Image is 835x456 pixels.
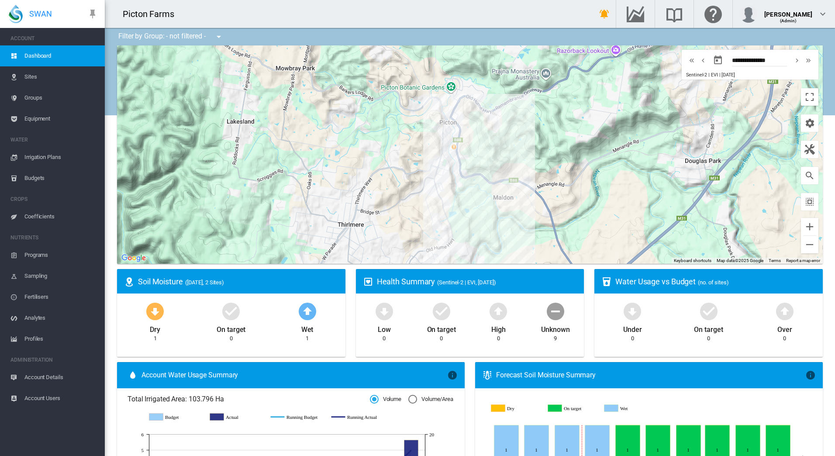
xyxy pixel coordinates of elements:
[409,448,413,452] circle: Running Actual 1 Oct 16.63
[804,197,815,207] md-icon: icon-select-all
[719,72,735,78] span: | [DATE]
[429,432,434,437] tspan: 20
[377,276,577,287] div: Health Summary
[801,88,818,106] button: Toggle fullscreen view
[138,276,338,287] div: Soil Moisture
[431,301,452,321] md-icon: icon-checkbox-marked-circle
[378,321,391,335] div: Low
[496,370,805,380] div: Forecast Soil Moisture Summary
[803,55,814,66] button: icon-chevron-double-right
[10,353,98,367] span: ADMINISTRATION
[601,276,612,287] md-icon: icon-cup-water
[217,321,245,335] div: On target
[149,413,201,421] g: Budget
[604,404,654,412] g: Wet
[230,335,233,342] div: 0
[698,279,729,286] span: (no. of sites)
[271,413,323,421] g: Running Budget
[297,301,318,321] md-icon: icon-arrow-up-bold-circle
[383,335,386,342] div: 0
[112,28,230,45] div: Filter by Group: - not filtered -
[488,301,509,321] md-icon: icon-arrow-up-bold-circle
[24,388,98,409] span: Account Users
[698,55,708,66] md-icon: icon-chevron-left
[128,394,370,404] span: Total Irrigated Area: 103.796 Ha
[24,328,98,349] span: Profiles
[210,413,262,421] g: Actual
[214,31,224,42] md-icon: icon-menu-down
[801,236,818,253] button: Zoom out
[764,7,812,15] div: [PERSON_NAME]
[625,9,646,19] md-icon: Go to the Data Hub
[24,45,98,66] span: Dashboard
[154,335,157,342] div: 1
[29,8,52,19] span: SWAN
[10,31,98,45] span: ACCOUNT
[491,321,506,335] div: High
[792,55,802,66] md-icon: icon-chevron-right
[24,367,98,388] span: Account Details
[697,55,709,66] button: icon-chevron-left
[777,321,792,335] div: Over
[306,335,309,342] div: 1
[623,321,642,335] div: Under
[801,193,818,211] button: icon-select-all
[774,301,795,321] md-icon: icon-arrow-up-bold-circle
[783,335,786,342] div: 0
[694,321,723,335] div: On target
[707,335,710,342] div: 0
[210,28,228,45] button: icon-menu-down
[631,335,634,342] div: 0
[545,301,566,321] md-icon: icon-minus-circle
[24,307,98,328] span: Analytes
[709,52,727,69] button: md-calendar
[437,279,496,286] span: (Sentinel-2 | EVI, [DATE])
[128,370,138,380] md-icon: icon-water
[801,218,818,235] button: Zoom in
[24,287,98,307] span: Fertilisers
[24,206,98,227] span: Coefficients
[687,55,697,66] md-icon: icon-chevron-double-left
[10,133,98,147] span: WATER
[24,108,98,129] span: Equipment
[717,258,763,263] span: Map data ©2025 Google
[363,276,373,287] md-icon: icon-heart-box-outline
[141,370,447,380] span: Account Water Usage Summary
[740,5,757,23] img: profile.jpg
[548,404,598,412] g: On target
[599,9,610,19] md-icon: icon-bell-ring
[818,9,828,19] md-icon: icon-chevron-down
[491,404,541,412] g: Dry
[9,5,23,23] img: SWAN-Landscape-Logo-Colour-drop.png
[301,321,314,335] div: Wet
[622,301,643,321] md-icon: icon-arrow-down-bold-circle
[447,370,458,380] md-icon: icon-information
[686,72,718,78] span: Sentinel-2 | EVI
[24,147,98,168] span: Irrigation Plans
[804,170,815,181] md-icon: icon-magnify
[769,258,781,263] a: Terms
[24,168,98,189] span: Budgets
[780,18,797,23] span: (Admin)
[370,395,401,404] md-radio-button: Volume
[440,335,443,342] div: 0
[615,276,816,287] div: Water Usage vs Budget
[686,55,697,66] button: icon-chevron-double-left
[221,301,242,321] md-icon: icon-checkbox-marked-circle
[24,266,98,287] span: Sampling
[801,167,818,184] button: icon-magnify
[804,118,815,128] md-icon: icon-cog
[698,301,719,321] md-icon: icon-checkbox-marked-circle
[804,55,813,66] md-icon: icon-chevron-double-right
[427,321,456,335] div: On target
[87,9,98,19] md-icon: icon-pin
[145,301,166,321] md-icon: icon-arrow-down-bold-circle
[497,335,500,342] div: 0
[10,231,98,245] span: NUTRIENTS
[374,301,395,321] md-icon: icon-arrow-down-bold-circle
[554,335,557,342] div: 9
[119,252,148,264] img: Google
[805,370,816,380] md-icon: icon-information
[596,5,613,23] button: icon-bell-ring
[150,321,160,335] div: Dry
